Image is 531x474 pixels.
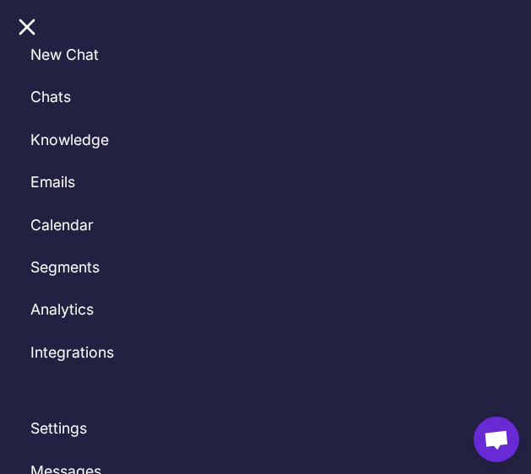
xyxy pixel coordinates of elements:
a: Knowledge [17,119,531,161]
a: Analytics [17,288,531,331]
a: Segments [17,246,531,288]
button: New Chat [17,34,112,76]
a: Calendar [17,204,531,246]
a: Settings [17,407,531,450]
a: Chats [17,76,531,118]
a: Emails [17,161,531,203]
div: Chat abierto [474,417,519,462]
a: Integrations [17,331,531,374]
